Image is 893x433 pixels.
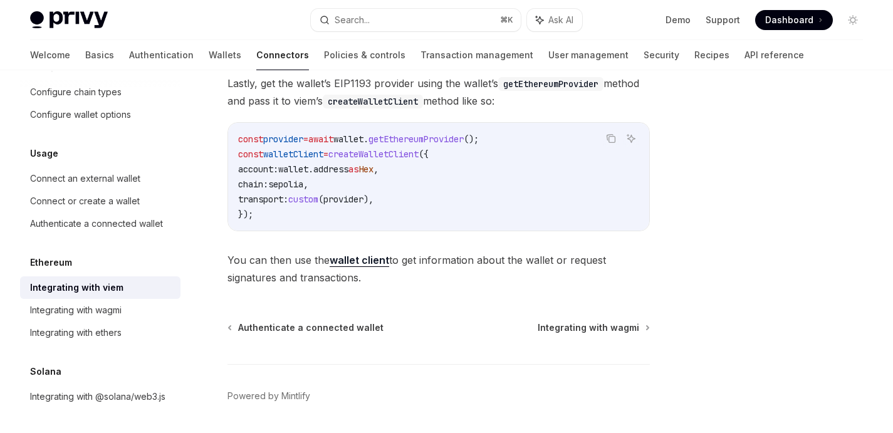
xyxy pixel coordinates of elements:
[238,194,288,205] span: transport:
[303,133,308,145] span: =
[548,40,629,70] a: User management
[229,321,384,334] a: Authenticate a connected wallet
[278,164,308,175] span: wallet
[644,40,679,70] a: Security
[373,164,379,175] span: ,
[30,11,108,29] img: light logo
[548,14,573,26] span: Ask AI
[323,194,363,205] span: provider
[313,164,348,175] span: address
[238,133,263,145] span: const
[527,9,582,31] button: Ask AI
[538,321,639,334] span: Integrating with wagmi
[30,364,61,379] h5: Solana
[744,40,804,70] a: API reference
[30,194,140,209] div: Connect or create a wallet
[755,10,833,30] a: Dashboard
[20,190,180,212] a: Connect or create a wallet
[30,255,72,270] h5: Ethereum
[368,133,464,145] span: getEthereumProvider
[263,133,303,145] span: provider
[706,14,740,26] a: Support
[238,321,384,334] span: Authenticate a connected wallet
[694,40,729,70] a: Recipes
[363,133,368,145] span: .
[30,171,140,186] div: Connect an external wallet
[603,130,619,147] button: Copy the contents from the code block
[311,9,520,31] button: Search...⌘K
[30,107,131,122] div: Configure wallet options
[498,77,603,91] code: getEthereumProvider
[30,389,165,404] div: Integrating with @solana/web3.js
[323,149,328,160] span: =
[30,280,123,295] div: Integrating with viem
[30,303,122,318] div: Integrating with wagmi
[538,321,649,334] a: Integrating with wagmi
[330,254,389,266] strong: wallet client
[238,149,263,160] span: const
[419,149,429,160] span: ({
[348,164,358,175] span: as
[330,254,389,267] a: wallet client
[30,40,70,70] a: Welcome
[20,103,180,126] a: Configure wallet options
[30,325,122,340] div: Integrating with ethers
[335,13,370,28] div: Search...
[420,40,533,70] a: Transaction management
[464,133,479,145] span: ();
[323,95,423,108] code: createWalletClient
[288,194,318,205] span: custom
[129,40,194,70] a: Authentication
[20,276,180,299] a: Integrating with viem
[623,130,639,147] button: Ask AI
[303,179,308,190] span: ,
[209,40,241,70] a: Wallets
[85,40,114,70] a: Basics
[20,385,180,408] a: Integrating with @solana/web3.js
[256,40,309,70] a: Connectors
[263,149,323,160] span: walletClient
[30,146,58,161] h5: Usage
[20,167,180,190] a: Connect an external wallet
[308,133,333,145] span: await
[324,40,405,70] a: Policies & controls
[308,164,313,175] span: .
[227,75,650,110] span: Lastly, get the wallet’s EIP1193 provider using the wallet’s method and pass it to viem’s method ...
[318,194,323,205] span: (
[30,85,122,100] div: Configure chain types
[227,390,310,402] a: Powered by Mintlify
[333,133,363,145] span: wallet
[843,10,863,30] button: Toggle dark mode
[238,179,268,190] span: chain:
[20,81,180,103] a: Configure chain types
[500,15,513,25] span: ⌘ K
[358,164,373,175] span: Hex
[268,179,303,190] span: sepolia
[765,14,813,26] span: Dashboard
[20,212,180,235] a: Authenticate a connected wallet
[666,14,691,26] a: Demo
[363,194,373,205] span: ),
[238,164,278,175] span: account:
[328,149,419,160] span: createWalletClient
[20,321,180,344] a: Integrating with ethers
[238,209,253,220] span: });
[227,251,650,286] span: You can then use the to get information about the wallet or request signatures and transactions.
[20,299,180,321] a: Integrating with wagmi
[30,216,163,231] div: Authenticate a connected wallet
